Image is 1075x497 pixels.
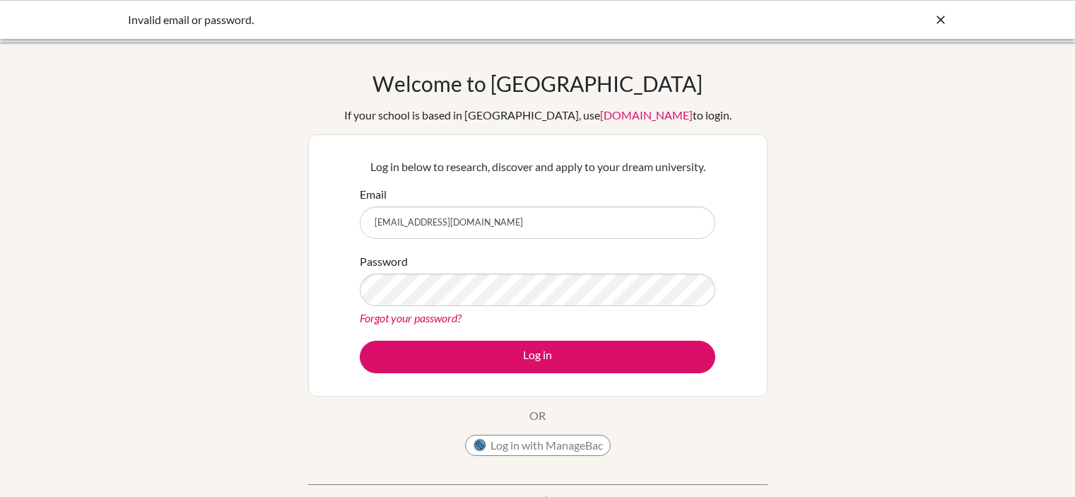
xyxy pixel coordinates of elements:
[360,186,387,203] label: Email
[372,71,703,96] h1: Welcome to [GEOGRAPHIC_DATA]
[600,108,693,122] a: [DOMAIN_NAME]
[360,158,715,175] p: Log in below to research, discover and apply to your dream university.
[529,407,546,424] p: OR
[360,311,462,324] a: Forgot your password?
[360,253,408,270] label: Password
[465,435,611,456] button: Log in with ManageBac
[128,11,736,28] div: Invalid email or password.
[344,107,732,124] div: If your school is based in [GEOGRAPHIC_DATA], use to login.
[360,341,715,373] button: Log in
